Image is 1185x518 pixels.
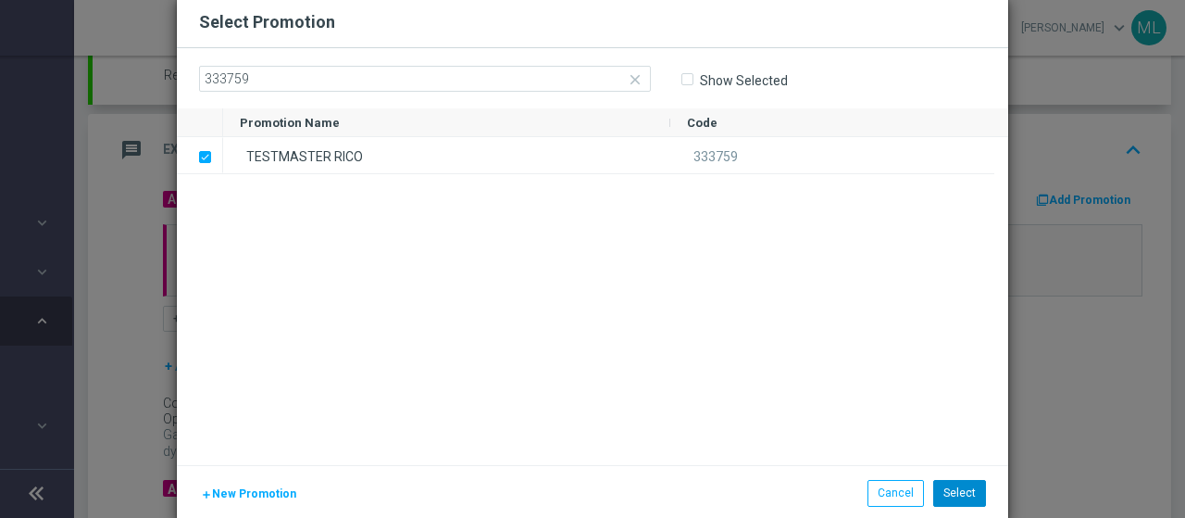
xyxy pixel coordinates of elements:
[223,137,994,174] div: Press SPACE to deselect this row.
[199,66,651,92] input: Search by Promotion name or Promo code
[201,489,212,500] i: add
[223,137,670,173] div: TESTMASTER RICO
[212,487,296,500] span: New Promotion
[177,137,223,174] div: Press SPACE to deselect this row.
[687,116,717,130] span: Code
[699,72,788,89] label: Show Selected
[240,116,340,130] span: Promotion Name
[933,480,986,506] button: Select
[199,484,298,504] button: New Promotion
[627,71,643,88] i: close
[199,11,335,33] h2: Select Promotion
[867,480,924,506] button: Cancel
[693,149,738,164] span: 333759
